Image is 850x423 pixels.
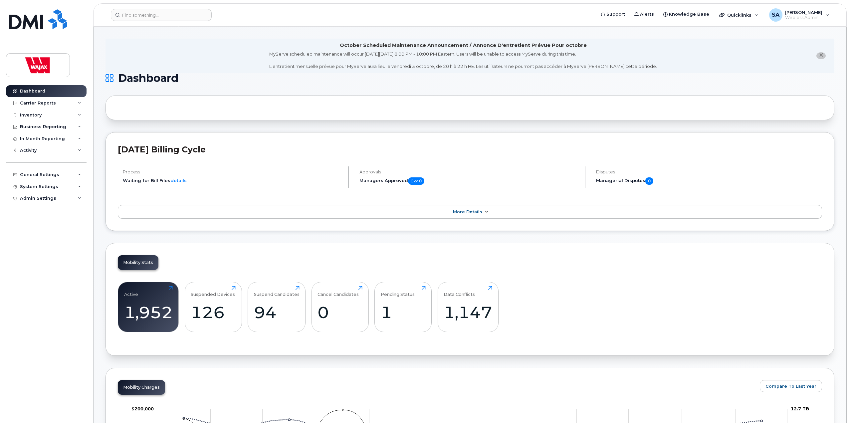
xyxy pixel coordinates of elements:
h5: Managers Approved [359,177,579,185]
div: Active [124,286,138,297]
tspan: 12.7 TB [791,406,809,411]
span: 0 [645,177,653,185]
div: October Scheduled Maintenance Announcement / Annonce D'entretient Prévue Pour octobre [340,42,587,49]
h2: [DATE] Billing Cycle [118,144,822,154]
div: Data Conflicts [444,286,475,297]
div: Suspended Devices [191,286,235,297]
div: MyServe scheduled maintenance will occur [DATE][DATE] 8:00 PM - 10:00 PM Eastern. Users will be u... [269,51,657,70]
a: Suspend Candidates94 [254,286,300,328]
h5: Managerial Disputes [596,177,822,185]
a: Data Conflicts1,147 [444,286,492,328]
div: 94 [254,303,300,322]
div: 1 [381,303,426,322]
div: 0 [318,303,362,322]
div: Suspend Candidates [254,286,300,297]
a: Suspended Devices126 [191,286,236,328]
g: $0 [131,406,154,411]
div: 1,952 [124,303,173,322]
h4: Disputes [596,169,822,174]
a: Pending Status1 [381,286,426,328]
span: Compare To Last Year [765,383,816,389]
button: Compare To Last Year [760,380,822,392]
a: Active1,952 [124,286,173,328]
a: details [170,178,187,183]
span: More Details [453,209,482,214]
h4: Approvals [359,169,579,174]
div: Cancel Candidates [318,286,359,297]
div: Pending Status [381,286,415,297]
span: Dashboard [118,73,178,83]
li: Waiting for Bill Files [123,177,342,184]
div: 1,147 [444,303,492,322]
button: close notification [816,52,826,59]
tspan: $200,000 [131,406,154,411]
span: 0 of 0 [408,177,424,185]
div: 126 [191,303,236,322]
h4: Process [123,169,342,174]
a: Cancel Candidates0 [318,286,362,328]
